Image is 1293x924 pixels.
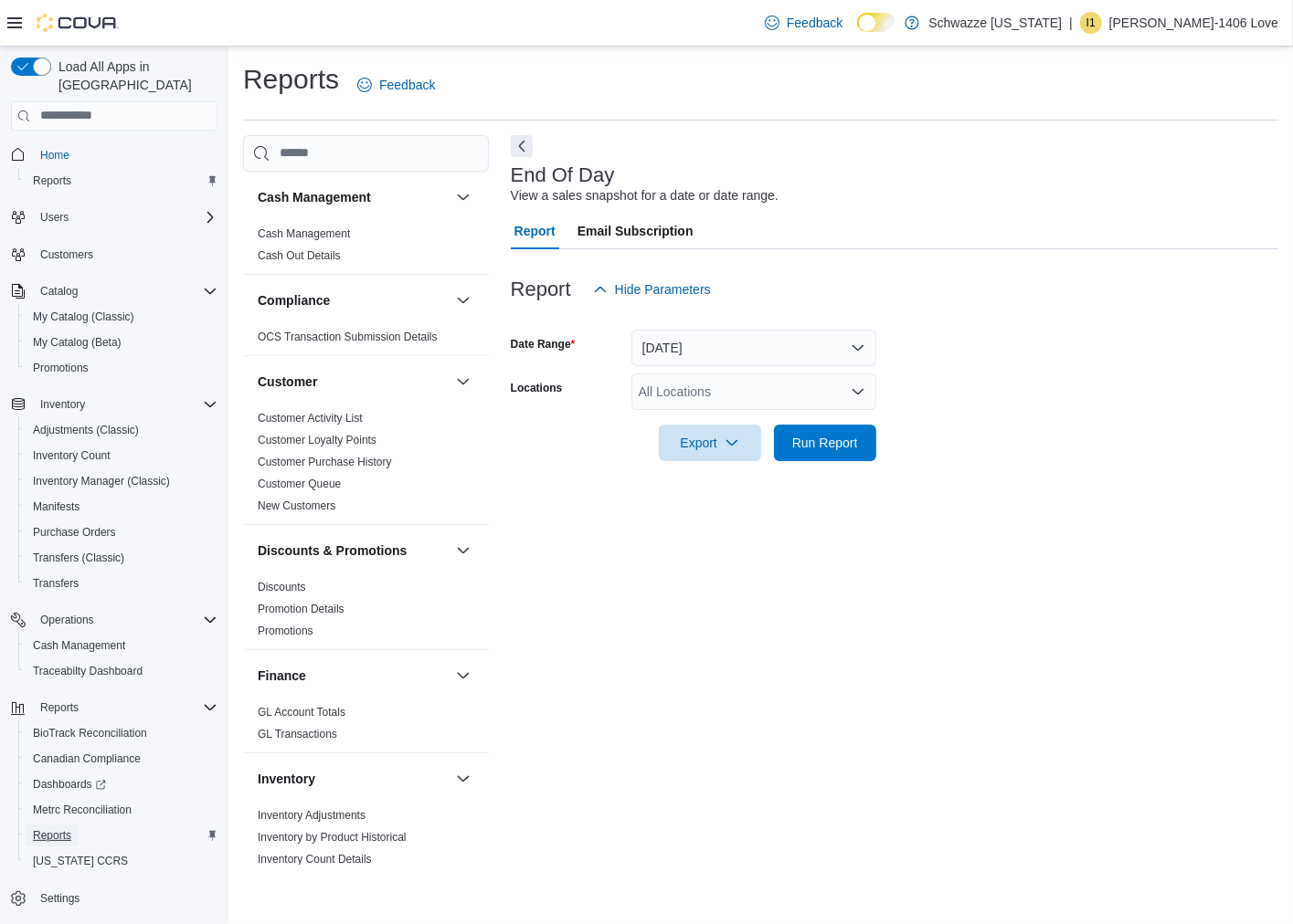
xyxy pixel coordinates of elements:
[758,5,850,41] a: Feedback
[578,213,694,249] span: Email Subscription
[26,306,142,328] a: My Catalog (Classic)
[18,848,225,874] button: [US_STATE] CCRS
[26,799,139,821] a: Metrc Reconciliation
[26,547,132,569] a: Transfers (Classic)
[26,635,132,656] a: Cash Management
[26,419,217,441] span: Adjustments (Classic)
[37,14,119,32] img: Cova
[258,706,345,719] a: GL Account Totals
[258,477,341,491] span: Customer Queue
[4,278,225,304] button: Catalog
[243,407,489,524] div: Customer
[33,206,217,228] span: Users
[33,828,71,843] span: Reports
[33,310,134,324] span: My Catalog (Classic)
[857,13,896,32] input: Dark Mode
[18,545,225,571] button: Transfers (Classic)
[26,496,217,518] span: Manifests
[18,823,225,848] button: Reports
[33,394,217,415] span: Inventory
[18,720,225,746] button: BioTrack Reconciliation
[258,541,407,560] h3: Discounts & Promotions
[33,499,79,514] span: Manifests
[258,667,306,685] h3: Finance
[18,772,225,797] a: Dashboards
[4,885,225,911] button: Settings
[33,609,217,631] span: Operations
[18,443,225,468] button: Inventory Count
[33,777,106,792] span: Dashboards
[258,499,335,513] span: New Customers
[1086,12,1096,34] span: I1
[33,244,101,266] a: Customers
[33,243,217,266] span: Customers
[33,280,85,302] button: Catalog
[18,494,225,520] button: Manifests
[26,445,118,467] a: Inventory Count
[33,854,128,868] span: [US_STATE] CCRS
[787,14,843,32] span: Feedback
[33,887,87,909] a: Settings
[452,540,474,562] button: Discounts & Promotions
[26,660,217,682] span: Traceabilty Dashboard
[26,331,217,353] span: My Catalog (Beta)
[26,748,148,770] a: Canadian Compliance
[350,67,442,103] a: Feedback
[258,434,376,446] a: Customer Loyalty Points
[452,768,474,790] button: Inventory
[258,478,341,490] a: Customer Queue
[379,76,435,94] span: Feedback
[33,280,217,302] span: Catalog
[33,887,217,909] span: Settings
[258,330,438,344] span: OCS Transaction Submission Details
[1080,12,1102,34] div: Isaac-1406 Love
[258,852,372,866] span: Inventory Count Details
[40,397,85,412] span: Inventory
[511,186,779,205] div: View a sales snapshot for a date or date range.
[18,468,225,494] button: Inventory Manager (Classic)
[26,635,217,656] span: Cash Management
[26,419,146,441] a: Adjustments (Classic)
[33,551,124,565] span: Transfers (Classic)
[33,448,111,463] span: Inventory Count
[40,210,69,225] span: Users
[26,824,217,846] span: Reports
[33,173,71,188] span: Reports
[586,271,718,308] button: Hide Parameters
[258,226,350,241] span: Cash Management
[258,188,449,206] button: Cash Management
[258,808,366,823] span: Inventory Adjustments
[4,142,225,168] button: Home
[40,247,93,262] span: Customers
[511,164,615,186] h3: End Of Day
[26,470,217,492] span: Inventory Manager (Classic)
[1069,12,1073,34] p: |
[258,227,350,240] a: Cash Management
[40,700,79,715] span: Reports
[258,667,449,685] button: Finance
[511,337,576,352] label: Date Range
[857,32,858,33] span: Dark Mode
[659,425,761,461] button: Export
[26,357,217,379] span: Promotions
[258,456,392,468] a: Customer Purchase History
[33,697,217,719] span: Reports
[33,609,101,631] button: Operations
[26,748,217,770] span: Canadian Compliance
[18,330,225,355] button: My Catalog (Beta)
[258,770,315,788] h3: Inventory
[243,701,489,752] div: Finance
[4,695,225,720] button: Reports
[511,381,563,395] label: Locations
[511,278,571,300] h3: Report
[33,751,141,766] span: Canadian Compliance
[452,186,474,208] button: Cash Management
[18,746,225,772] button: Canadian Compliance
[26,170,217,192] span: Reports
[774,425,876,461] button: Run Report
[33,576,79,591] span: Transfers
[258,248,341,263] span: Cash Out Details
[258,499,335,512] a: New Customers
[511,135,533,157] button: Next
[18,168,225,194] button: Reports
